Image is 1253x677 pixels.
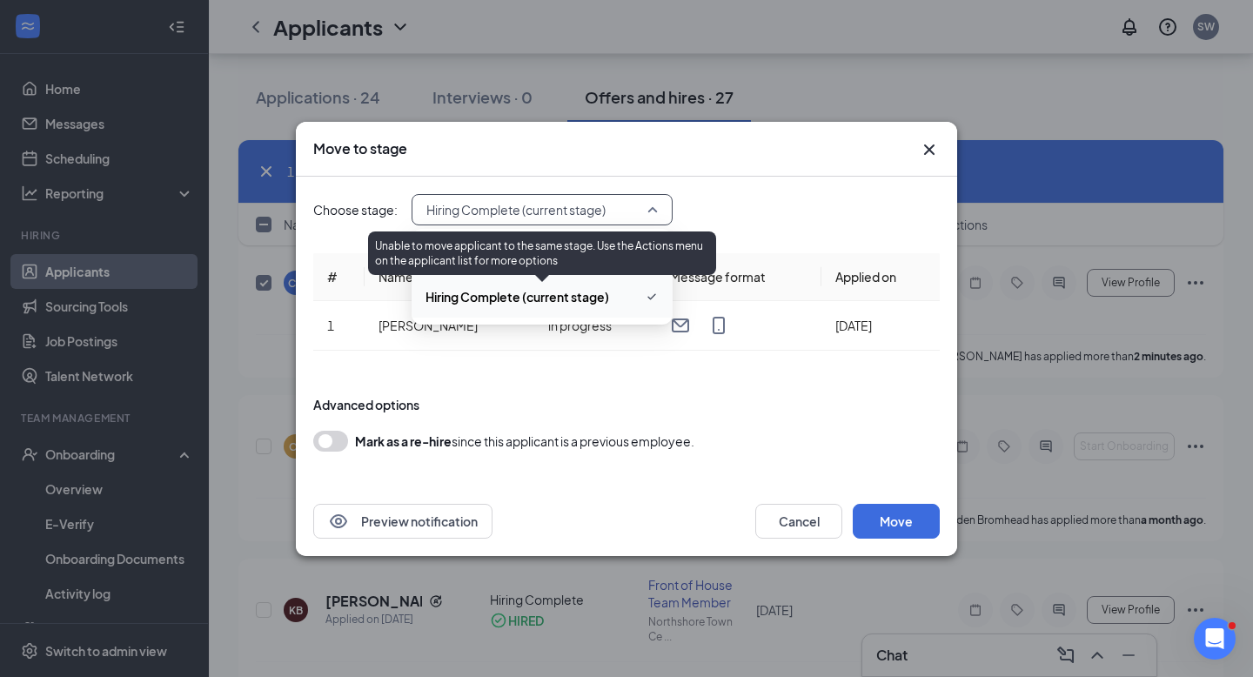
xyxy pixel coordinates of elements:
[534,301,656,351] td: in progress
[426,197,606,223] span: Hiring Complete (current stage)
[365,301,534,351] td: [PERSON_NAME]
[425,287,609,306] span: Hiring Complete (current stage)
[355,433,452,449] b: Mark as a re-hire
[365,253,534,301] th: Name
[313,200,398,219] span: Choose stage:
[368,231,716,275] div: Unable to move applicant to the same stage. Use the Actions menu on the applicant list for more o...
[821,253,940,301] th: Applied on
[328,511,349,532] svg: Eye
[313,396,940,413] div: Advanced options
[327,318,334,333] span: 1
[821,301,940,351] td: [DATE]
[645,286,659,307] svg: Checkmark
[1194,618,1236,660] iframe: Intercom live chat
[853,504,940,539] button: Move
[755,504,842,539] button: Cancel
[313,253,365,301] th: #
[313,139,407,158] h3: Move to stage
[708,315,729,336] svg: MobileSms
[670,315,691,336] svg: Email
[355,431,694,452] div: since this applicant is a previous employee.
[656,253,821,301] th: Message format
[919,139,940,160] svg: Cross
[919,139,940,160] button: Close
[313,504,492,539] button: EyePreview notification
